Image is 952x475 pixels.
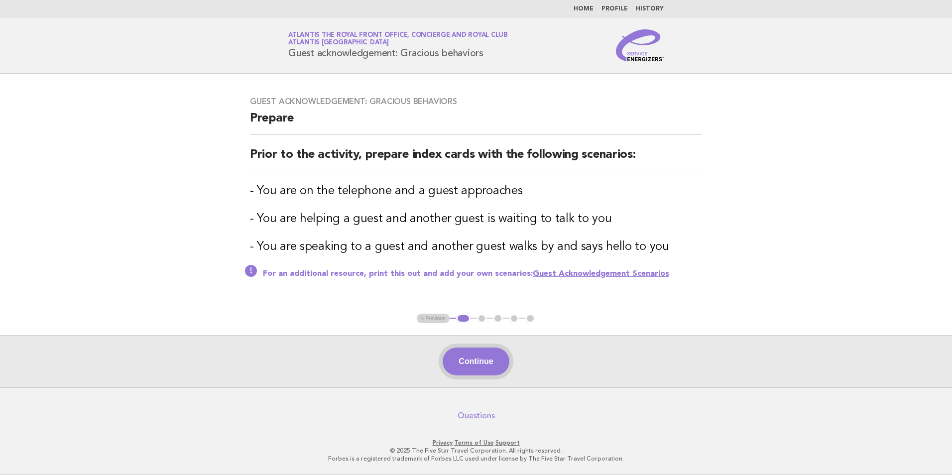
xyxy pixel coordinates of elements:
[636,6,664,12] a: History
[616,29,664,61] img: Service Energizers
[574,6,594,12] a: Home
[288,40,389,46] span: Atlantis [GEOGRAPHIC_DATA]
[533,270,669,278] a: Guest Acknowledgement Scenarios
[288,32,508,46] a: Atlantis The Royal Front Office, Concierge and Royal ClubAtlantis [GEOGRAPHIC_DATA]
[454,439,494,446] a: Terms of Use
[171,447,781,455] p: © 2025 The Five Star Travel Corporation. All rights reserved.
[443,348,509,375] button: Continue
[171,455,781,463] p: Forbes is a registered trademark of Forbes LLC used under license by The Five Star Travel Corpora...
[458,411,495,421] a: Questions
[263,269,702,279] p: For an additional resource, print this out and add your own scenarios:
[250,183,702,199] h3: - You are on the telephone and a guest approaches
[433,439,453,446] a: Privacy
[601,6,628,12] a: Profile
[250,239,702,255] h3: - You are speaking to a guest and another guest walks by and says hello to you
[456,314,471,324] button: 1
[250,97,702,107] h3: Guest acknowledgement: Gracious behaviors
[250,111,702,135] h2: Prepare
[288,32,508,58] h1: Guest acknowledgement: Gracious behaviors
[171,439,781,447] p: · ·
[250,211,702,227] h3: - You are helping a guest and another guest is waiting to talk to you
[250,147,702,171] h2: Prior to the activity, prepare index cards with the following scenarios:
[495,439,520,446] a: Support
